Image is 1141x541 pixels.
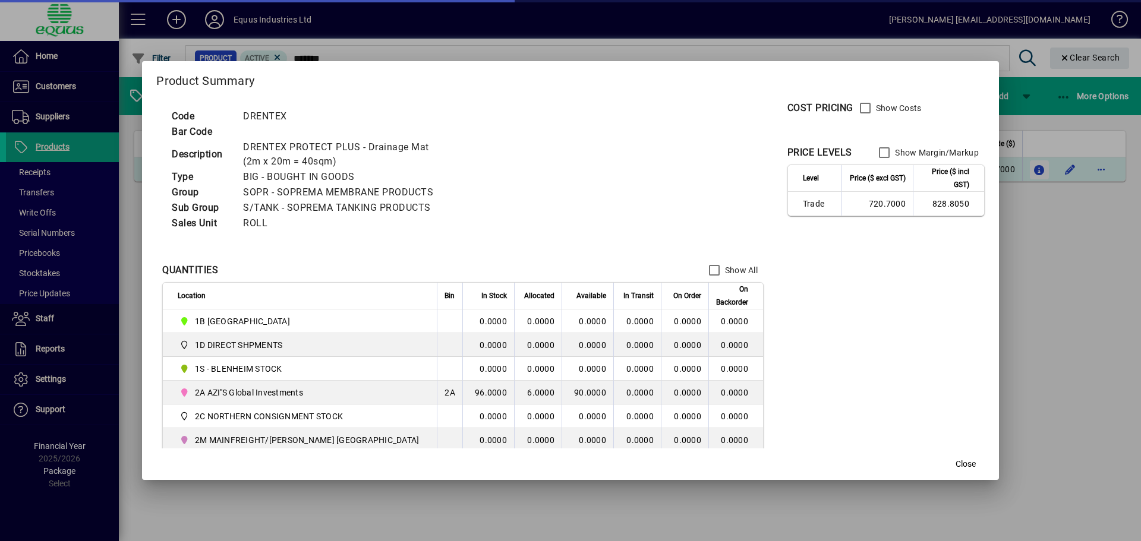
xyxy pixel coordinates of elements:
span: 2C NORTHERN CONSIGNMENT STOCK [195,410,343,422]
span: Bin [445,289,455,302]
td: 0.0000 [514,333,562,357]
td: 0.0000 [562,357,613,381]
td: ROLL [237,216,453,231]
td: 0.0000 [462,404,514,428]
td: 0.0000 [562,309,613,333]
span: 0.0000 [626,340,654,350]
td: 0.0000 [708,309,763,333]
span: 0.0000 [674,364,701,374]
td: 0.0000 [708,428,763,452]
span: 1D DIRECT SHPMENTS [195,339,283,351]
td: 0.0000 [462,333,514,357]
td: 828.8050 [913,192,984,216]
td: 0.0000 [708,381,763,404]
span: 2M MAINFREIGHT/[PERSON_NAME] [GEOGRAPHIC_DATA] [195,434,420,446]
td: 0.0000 [462,309,514,333]
span: 0.0000 [674,435,701,445]
td: 0.0000 [514,309,562,333]
span: Trade [803,198,834,210]
td: S/TANK - SOPREMA TANKING PRODUCTS [237,200,453,216]
span: 1B BLENHEIM [178,314,424,328]
td: 0.0000 [708,357,763,381]
span: On Backorder [716,283,748,309]
span: On Order [673,289,701,302]
td: 90.0000 [562,381,613,404]
label: Show All [723,264,758,276]
td: 0.0000 [514,428,562,452]
span: Price ($ excl GST) [850,172,906,185]
div: PRICE LEVELS [787,145,852,160]
span: Price ($ incl GST) [921,165,969,191]
span: 0.0000 [626,317,654,326]
span: 0.0000 [626,412,654,421]
span: 0.0000 [674,388,701,397]
span: Available [576,289,606,302]
span: 0.0000 [626,388,654,397]
label: Show Margin/Markup [893,147,979,159]
td: DRENTEX [237,109,453,124]
td: Sub Group [166,200,237,216]
div: COST PRICING [787,101,853,115]
span: 2C NORTHERN CONSIGNMENT STOCK [178,409,424,423]
td: Description [166,140,237,169]
td: Code [166,109,237,124]
td: Group [166,185,237,200]
td: 0.0000 [708,333,763,357]
span: 2M MAINFREIGHT/OWENS AUCKLAND [178,433,424,447]
h2: Product Summary [142,61,999,96]
span: 2A AZI''S Global Investments [178,385,424,400]
span: 1S - BLENHEIM STOCK [178,362,424,376]
td: Type [166,169,237,185]
td: BIG - BOUGHT IN GOODS [237,169,453,185]
td: Bar Code [166,124,237,140]
span: 0.0000 [626,435,654,445]
span: Level [803,172,819,185]
span: 2A AZI''S Global Investments [195,387,303,398]
div: QUANTITIES [162,263,218,277]
span: 0.0000 [626,364,654,374]
td: 0.0000 [514,404,562,428]
span: Location [178,289,206,302]
span: Allocated [524,289,554,302]
span: 1B [GEOGRAPHIC_DATA] [195,315,290,327]
span: In Transit [623,289,654,302]
label: Show Costs [874,102,922,114]
span: 0.0000 [674,340,701,350]
td: 720.7000 [841,192,913,216]
td: 0.0000 [514,357,562,381]
td: 0.0000 [462,428,514,452]
td: SOPR - SOPREMA MEMBRANE PRODUCTS [237,185,453,200]
span: 0.0000 [674,317,701,326]
td: 0.0000 [562,428,613,452]
td: 0.0000 [562,333,613,357]
span: 1D DIRECT SHPMENTS [178,338,424,352]
td: 0.0000 [462,357,514,381]
span: Close [956,458,976,470]
span: In Stock [481,289,507,302]
td: 96.0000 [462,381,514,404]
td: 0.0000 [562,404,613,428]
td: Sales Unit [166,216,237,231]
td: DRENTEX PROTECT PLUS - Drainage Mat (2m x 20m = 40sqm) [237,140,453,169]
td: 0.0000 [708,404,763,428]
td: 6.0000 [514,381,562,404]
button: Close [947,454,985,475]
span: 1S - BLENHEIM STOCK [195,363,282,375]
span: 0.0000 [674,412,701,421]
td: 2A [437,381,462,404]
